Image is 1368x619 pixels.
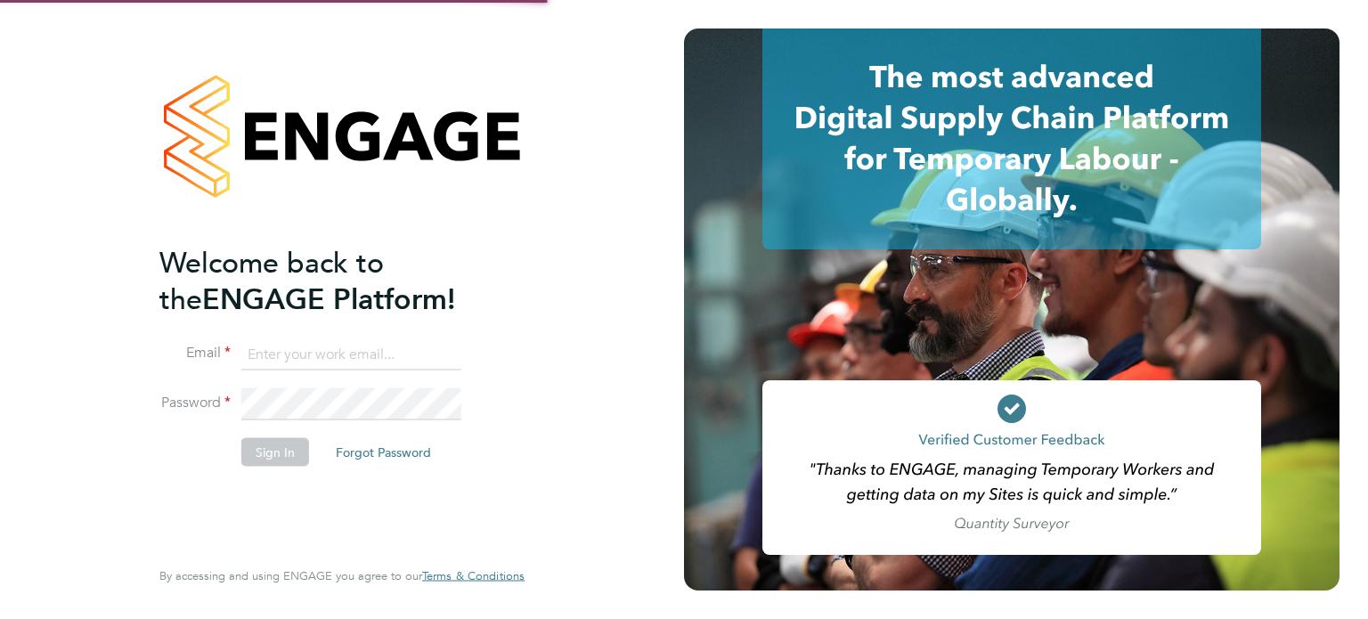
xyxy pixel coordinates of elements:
[159,344,231,362] label: Email
[159,244,507,317] h2: ENGAGE Platform!
[422,568,525,583] span: Terms & Conditions
[322,438,445,467] button: Forgot Password
[159,245,384,316] span: Welcome back to the
[241,438,309,467] button: Sign In
[159,568,525,583] span: By accessing and using ENGAGE you agree to our
[422,569,525,583] a: Terms & Conditions
[241,338,461,371] input: Enter your work email...
[159,394,231,412] label: Password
